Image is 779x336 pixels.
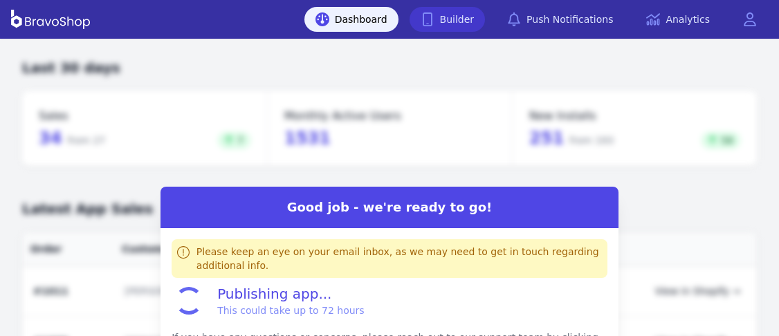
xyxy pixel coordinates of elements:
[304,7,398,32] a: Dashboard
[11,10,90,29] img: BravoShop
[217,284,365,317] span: Publishing app...
[410,7,486,32] a: Builder
[196,245,602,272] div: Please keep an eye on your email inbox, as we may need to get in touch regarding additional info.
[635,7,721,32] a: Analytics
[217,304,365,317] span: This could take up to 72 hours
[161,198,618,217] h2: Good job - we're ready to go!
[496,7,624,32] a: Push Notifications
